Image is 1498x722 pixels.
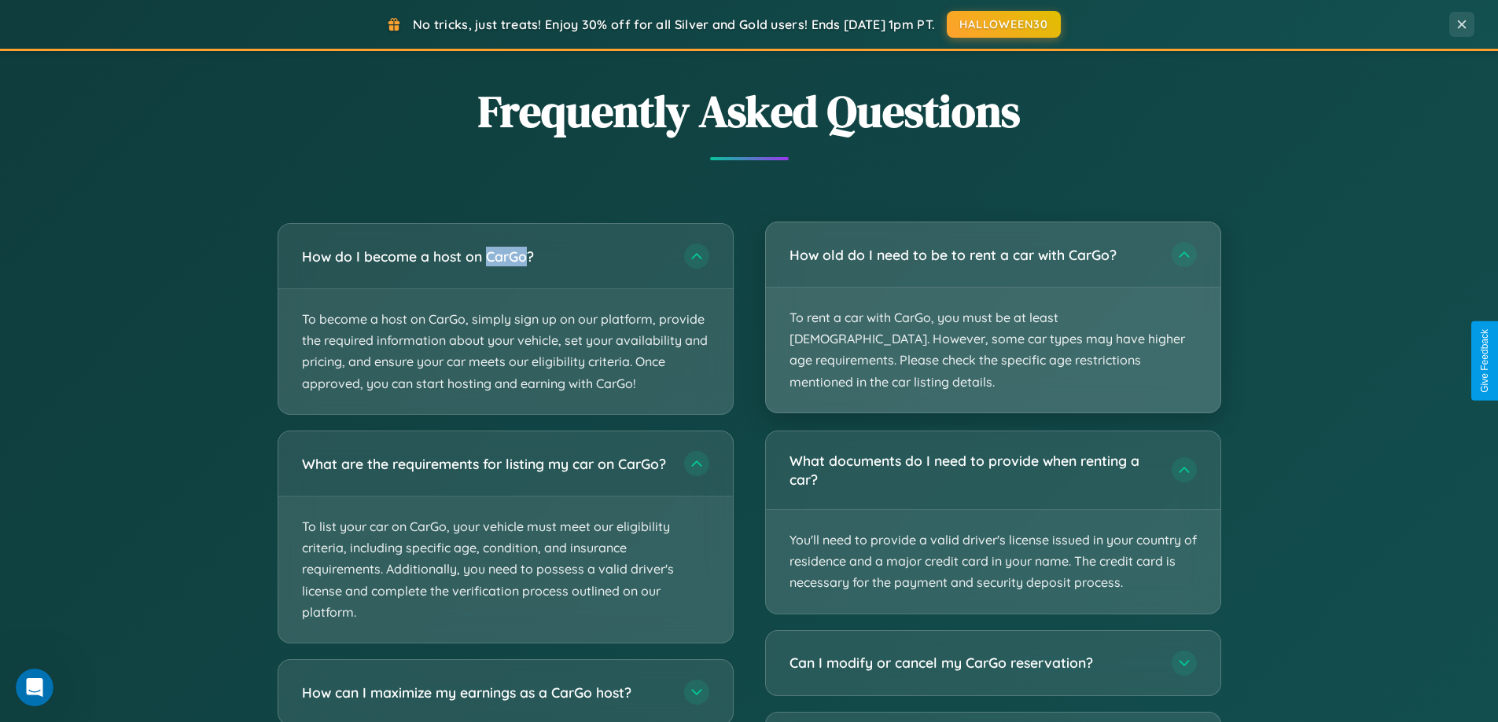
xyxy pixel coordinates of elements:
[766,288,1220,412] p: To rent a car with CarGo, you must be at least [DEMOGRAPHIC_DATA]. However, some car types may ha...
[16,669,53,706] iframe: Intercom live chat
[766,510,1220,614] p: You'll need to provide a valid driver's license issued in your country of residence and a major c...
[302,453,668,473] h3: What are the requirements for listing my car on CarGo?
[789,245,1156,265] h3: How old do I need to be to rent a car with CarGo?
[789,653,1156,673] h3: Can I modify or cancel my CarGo reservation?
[413,16,935,32] span: No tricks, just treats! Enjoy 30% off for all Silver and Gold users! Ends [DATE] 1pm PT.
[278,81,1221,141] h2: Frequently Asked Questions
[1479,329,1490,393] div: Give Feedback
[947,11,1061,38] button: HALLOWEEN30
[278,497,733,643] p: To list your car on CarGo, your vehicle must meet our eligibility criteria, including specific ag...
[278,289,733,414] p: To become a host on CarGo, simply sign up on our platform, provide the required information about...
[302,682,668,702] h3: How can I maximize my earnings as a CarGo host?
[302,247,668,266] h3: How do I become a host on CarGo?
[789,451,1156,489] h3: What documents do I need to provide when renting a car?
